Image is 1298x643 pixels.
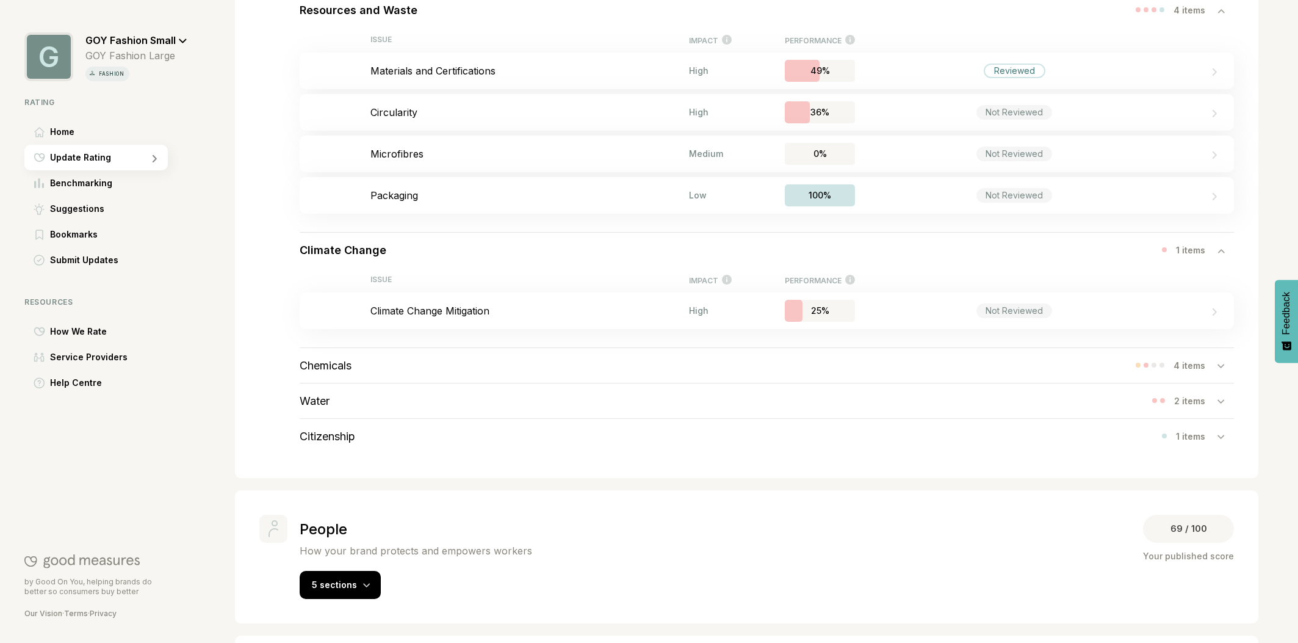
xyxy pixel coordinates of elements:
[34,153,45,162] img: Update Rating
[785,35,855,45] div: PERFORMANCE
[976,188,1052,203] div: Not Reviewed
[785,101,855,123] div: 36%
[24,370,187,396] a: Help CentreHelp Centre
[50,227,98,242] span: Bookmarks
[689,275,732,285] div: IMPACT
[1143,549,1234,564] div: Your published score
[34,127,45,137] img: Home
[1275,280,1298,363] button: Feedback - Show survey
[689,305,732,316] div: High
[785,275,855,285] div: PERFORMANCE
[85,49,187,62] div: GOY Fashion Large
[976,105,1052,120] div: Not Reviewed
[300,4,417,16] h3: Resources and Waste
[1174,360,1217,371] div: 4 items
[64,609,88,618] a: Terms
[50,125,74,139] span: Home
[370,106,689,118] p: Circularity
[24,319,187,344] a: How We RateHow We Rate
[976,147,1052,161] div: Not Reviewed
[24,344,187,370] a: Service ProvidersService Providers
[35,230,43,240] img: Bookmarks
[50,324,107,339] span: How We Rate
[984,64,1045,78] div: Reviewed
[300,244,386,256] h3: Climate Change
[300,359,352,372] h3: Chemicals
[34,255,45,266] img: Submit Updates
[370,65,689,77] p: Materials and Certifications
[24,554,140,569] img: Good On You
[24,577,168,597] p: by Good On You, helping brands do better so consumers buy better
[24,170,187,196] a: BenchmarkingBenchmarking
[1176,245,1217,255] div: 1 items
[1281,292,1292,335] span: Feedback
[24,609,62,618] a: Our Vision
[50,150,111,165] span: Update Rating
[96,69,127,79] p: fashion
[370,148,689,160] p: Microfibres
[34,178,44,188] img: Benchmarking
[689,107,732,117] div: High
[370,305,689,317] p: Climate Change Mitigation
[1174,396,1217,406] div: 2 items
[1143,515,1234,543] div: 69 / 100
[689,35,732,45] div: IMPACT
[34,327,45,336] img: How We Rate
[24,119,187,145] a: HomeHome
[34,203,45,215] img: Suggestions
[785,143,855,165] div: 0%
[300,520,532,538] h2: People
[50,376,102,390] span: Help Centre
[689,148,732,159] div: Medium
[300,430,355,443] h3: Citizenship
[976,303,1052,318] div: Not Reviewed
[50,253,118,267] span: Submit Updates
[88,69,96,78] img: vertical icon
[1244,589,1286,631] iframe: Website support platform help button
[24,98,187,107] div: Rating
[24,196,187,222] a: SuggestionsSuggestions
[300,394,330,407] h3: Water
[1174,5,1217,15] div: 4 items
[300,545,532,557] p: How your brand protects and empowers workers
[34,377,45,389] img: Help Centre
[24,297,187,307] div: Resources
[85,34,176,46] span: GOY Fashion Small
[785,300,855,322] div: 25%
[370,35,689,45] div: ISSUE
[689,65,732,76] div: High
[370,189,689,202] p: Packaging
[269,520,279,537] img: People
[370,275,689,285] div: ISSUE
[689,190,732,200] div: Low
[34,352,45,362] img: Service Providers
[50,202,104,216] span: Suggestions
[785,184,855,206] div: 100%
[90,609,117,618] a: Privacy
[785,60,855,82] div: 49%
[24,609,168,619] div: · ·
[24,145,187,170] a: Update RatingUpdate Rating
[50,176,112,191] span: Benchmarking
[312,579,357,590] span: 5 sections
[24,222,187,247] a: BookmarksBookmarks
[24,247,187,273] a: Submit UpdatesSubmit Updates
[50,350,128,365] span: Service Providers
[1176,431,1217,441] div: 1 items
